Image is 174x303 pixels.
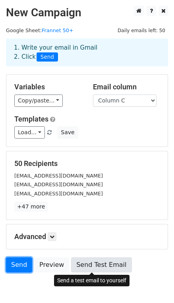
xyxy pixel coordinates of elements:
[37,52,58,62] span: Send
[42,27,73,33] a: Frannet 50+
[6,6,168,19] h2: New Campaign
[115,27,168,33] a: Daily emails left: 50
[14,191,103,197] small: [EMAIL_ADDRESS][DOMAIN_NAME]
[115,26,168,35] span: Daily emails left: 50
[14,181,103,187] small: [EMAIL_ADDRESS][DOMAIN_NAME]
[93,83,160,91] h5: Email column
[8,43,166,62] div: 1. Write your email in Gmail 2. Click
[14,115,48,123] a: Templates
[14,173,103,179] small: [EMAIL_ADDRESS][DOMAIN_NAME]
[14,232,160,241] h5: Advanced
[134,265,174,303] iframe: Chat Widget
[6,27,73,33] small: Google Sheet:
[71,257,131,272] a: Send Test Email
[57,126,78,139] button: Save
[34,257,69,272] a: Preview
[6,257,32,272] a: Send
[14,83,81,91] h5: Variables
[14,95,63,107] a: Copy/paste...
[14,159,160,168] h5: 50 Recipients
[54,275,130,286] div: Send a test email to yourself
[14,202,48,212] a: +47 more
[14,126,45,139] a: Load...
